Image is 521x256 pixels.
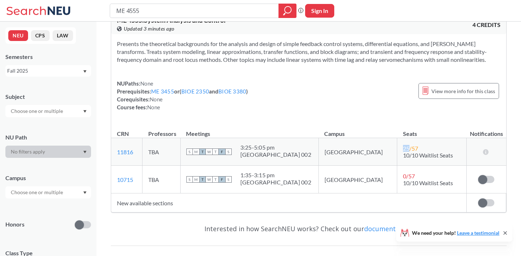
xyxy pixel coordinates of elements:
div: magnifying glass [278,4,296,18]
span: F [219,148,225,155]
a: BIOE 2350 [181,88,209,95]
svg: magnifying glass [283,6,292,16]
span: None [147,104,160,110]
span: 10/10 Waitlist Seats [403,179,453,186]
a: 11816 [117,148,133,155]
p: Honors [5,220,24,229]
div: Dropdown arrow [5,105,91,117]
button: CPS [31,30,50,41]
span: M [193,176,199,183]
div: Fall 2025 [7,67,82,75]
svg: Dropdown arrow [83,70,87,73]
input: Class, professor, course number, "phrase" [115,5,273,17]
div: Dropdown arrow [5,186,91,198]
span: Updated 3 minutes ago [124,25,175,33]
td: TBA [142,166,180,193]
button: Sign In [305,4,334,18]
section: Presents the theoretical backgrounds for the analysis and design of simple feedback control syste... [117,40,500,64]
span: S [225,148,232,155]
th: Notifications [467,123,506,138]
span: S [225,176,232,183]
th: Professors [142,123,180,138]
span: We need your help! [412,230,499,236]
span: None [150,96,163,102]
th: Meetings [180,123,318,138]
button: LAW [53,30,73,41]
svg: Dropdown arrow [83,191,87,194]
span: View more info for this class [431,87,495,96]
svg: Dropdown arrow [83,110,87,113]
button: NEU [8,30,28,41]
span: 10/10 Waitlist Seats [403,152,453,159]
div: [GEOGRAPHIC_DATA] 002 [240,179,311,186]
div: Semesters [5,53,91,61]
svg: Dropdown arrow [83,151,87,154]
td: [GEOGRAPHIC_DATA] [318,166,397,193]
div: Subject [5,93,91,101]
span: None [140,80,153,87]
span: T [199,148,206,155]
a: BIOE 3380 [218,88,246,95]
div: 1:35 - 3:15 pm [240,172,311,179]
span: W [206,148,212,155]
a: 10715 [117,176,133,183]
input: Choose one or multiple [7,188,68,197]
span: W [206,176,212,183]
a: documentation! [364,224,413,233]
th: Seats [397,123,467,138]
span: 0 / 57 [403,173,415,179]
span: 25 / 57 [403,145,418,152]
div: Dropdown arrow [5,146,91,158]
th: Campus [318,123,397,138]
div: NUPaths: Prerequisites: or ( and ) Corequisites: Course fees: [117,79,248,111]
div: Fall 2025Dropdown arrow [5,65,91,77]
div: Interested in how SearchNEU works? Check out our [111,218,507,239]
div: [GEOGRAPHIC_DATA] 002 [240,151,311,158]
span: M [193,148,199,155]
a: ME 3455 [151,88,174,95]
div: NU Path [5,133,91,141]
td: [GEOGRAPHIC_DATA] [318,138,397,166]
span: S [186,176,193,183]
input: Choose one or multiple [7,107,68,115]
span: F [219,176,225,183]
a: Leave a testimonial [457,230,499,236]
div: 3:25 - 5:05 pm [240,144,311,151]
span: T [212,176,219,183]
span: T [199,176,206,183]
span: 4 CREDITS [472,21,500,29]
span: S [186,148,193,155]
td: TBA [142,138,180,166]
span: T [212,148,219,155]
div: CRN [117,130,129,138]
div: Campus [5,174,91,182]
td: New available sections [111,193,467,212]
